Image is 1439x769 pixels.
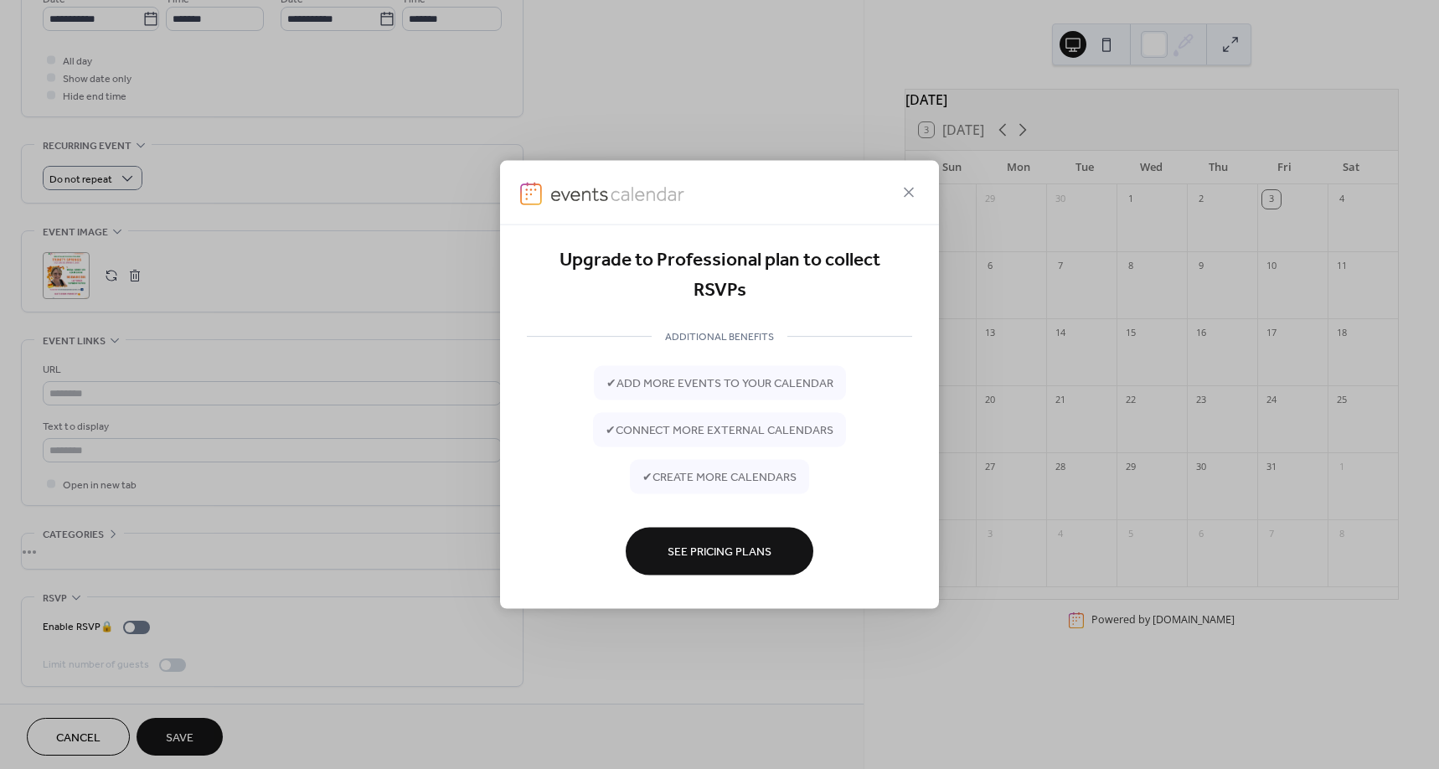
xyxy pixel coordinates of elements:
div: Upgrade to Professional plan to collect RSVPs [527,245,912,307]
span: ✔ add more events to your calendar [606,375,833,393]
span: See Pricing Plans [668,544,771,561]
span: ✔ connect more external calendars [606,422,833,440]
img: logo-icon [520,182,542,205]
button: See Pricing Plans [626,527,813,575]
img: logo-type [550,182,686,205]
span: ADDITIONAL BENEFITS [652,328,787,346]
span: ✔ create more calendars [642,469,797,487]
